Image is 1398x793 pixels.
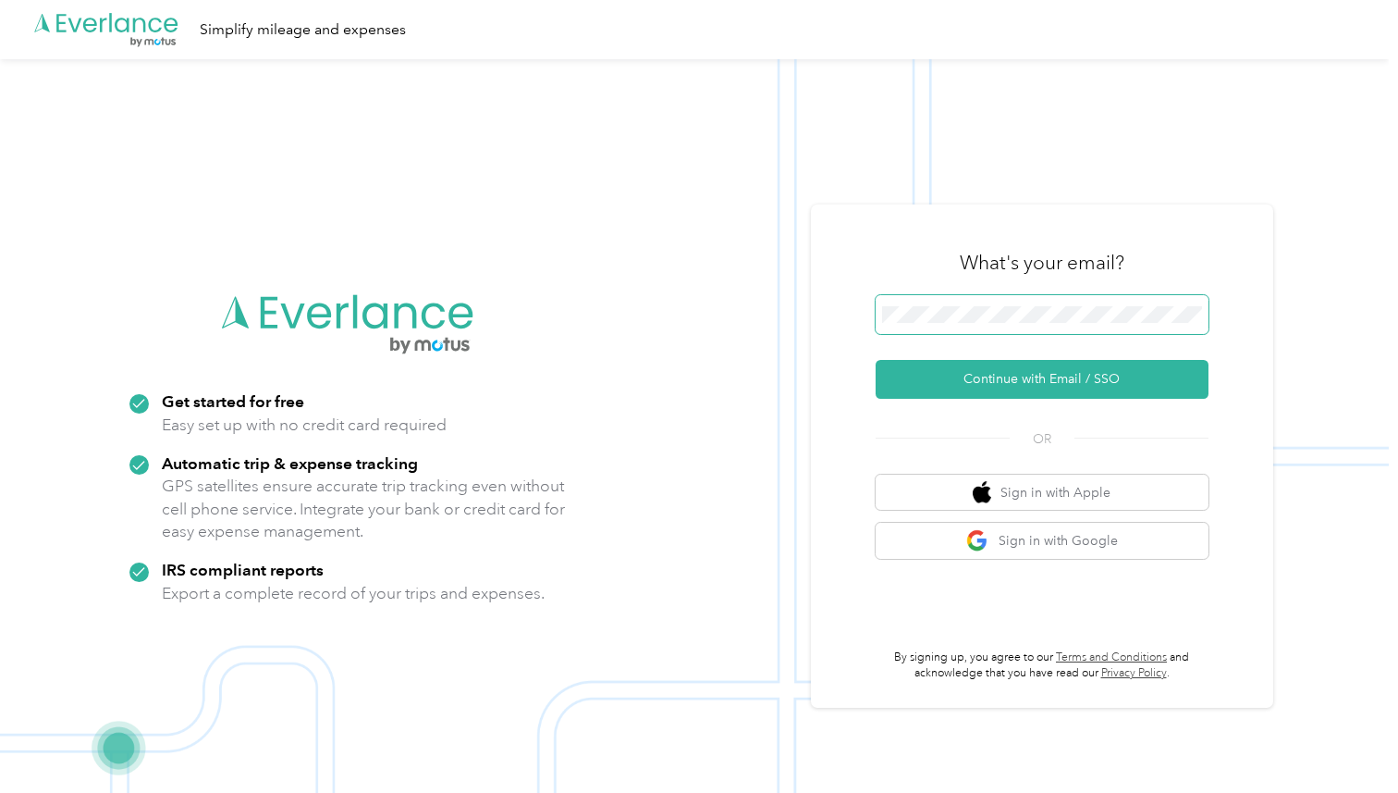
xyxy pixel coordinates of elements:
[966,529,989,552] img: google logo
[162,391,304,411] strong: Get started for free
[162,414,447,437] p: Easy set up with no credit card required
[1056,651,1167,664] a: Terms and Conditions
[960,250,1124,276] h3: What's your email?
[162,560,324,579] strong: IRS compliant reports
[1101,666,1167,680] a: Privacy Policy
[876,360,1208,399] button: Continue with Email / SSO
[876,523,1208,559] button: google logoSign in with Google
[1010,429,1074,449] span: OR
[876,650,1208,682] p: By signing up, you agree to our and acknowledge that you have read our .
[200,19,406,42] div: Simplify mileage and expenses
[162,453,418,473] strong: Automatic trip & expense tracking
[973,481,991,504] img: apple logo
[876,475,1208,511] button: apple logoSign in with Apple
[162,475,566,543] p: GPS satellites ensure accurate trip tracking even without cell phone service. Integrate your bank...
[162,582,545,605] p: Export a complete record of your trips and expenses.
